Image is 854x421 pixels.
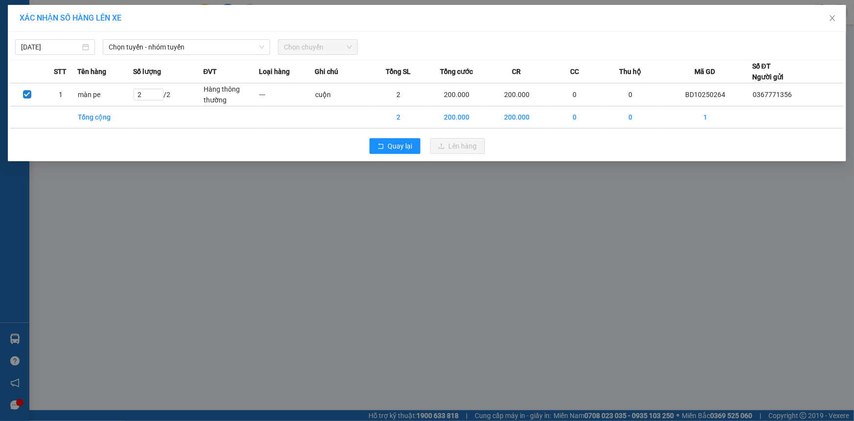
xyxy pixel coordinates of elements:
strong: BIÊN NHẬN GỬI HÀNG HOÁ [34,59,114,66]
span: rollback [377,143,384,150]
td: 1 [44,83,77,106]
button: rollbackQuay lại [369,138,420,154]
span: CR [512,66,521,77]
span: Tên hàng [77,66,106,77]
img: logo [10,22,23,47]
input: 15/10/2025 [21,42,80,52]
td: cuộn [315,83,370,106]
td: Tổng cộng [77,106,133,128]
span: Tổng cước [440,66,473,77]
span: PV Đắk Song [98,69,127,74]
td: / 2 [133,83,204,106]
span: STT [54,66,67,77]
span: Chọn tuyến - nhóm tuyến [109,40,264,54]
span: PV Bình Dương [33,69,67,74]
td: 200.000 [426,83,486,106]
td: 0 [547,106,603,128]
td: 200.000 [426,106,486,128]
div: Số ĐT Người gửi [752,61,784,82]
button: uploadLên hàng [430,138,485,154]
span: Quay lại [388,141,413,151]
span: down [259,44,265,50]
td: Hàng thông thường [203,83,259,106]
td: --- [259,83,315,106]
span: Loại hàng [259,66,290,77]
td: 2 [370,83,426,106]
span: CC [570,66,579,77]
td: 1 [658,106,752,128]
span: Nơi gửi: [10,68,20,82]
td: 200.000 [486,83,547,106]
span: Thu hộ [619,66,641,77]
button: Close [819,5,846,32]
span: XÁC NHẬN SỐ HÀNG LÊN XE [20,13,121,23]
td: 200.000 [486,106,547,128]
td: 2 [370,106,426,128]
td: 0 [603,106,659,128]
strong: CÔNG TY TNHH [GEOGRAPHIC_DATA] 214 QL13 - P.26 - Q.BÌNH THẠNH - TP HCM 1900888606 [25,16,79,52]
td: 0 [603,83,659,106]
td: màn pe [77,83,133,106]
span: ĐVT [203,66,217,77]
span: Chọn chuyến [284,40,352,54]
td: BD10250264 [658,83,752,106]
span: close [829,14,836,22]
span: Mã GD [695,66,716,77]
span: Số lượng [133,66,161,77]
span: Ghi chú [315,66,338,77]
span: 08:42:30 [DATE] [93,44,138,51]
span: Nơi nhận: [75,68,91,82]
td: 0 [547,83,603,106]
span: 0367771356 [753,91,792,99]
span: BD10250264 [98,37,138,44]
span: Tổng SL [386,66,411,77]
